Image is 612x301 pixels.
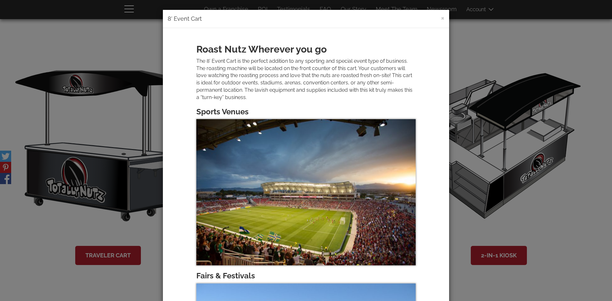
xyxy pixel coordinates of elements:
h4: 8’ Event Cart [168,15,444,23]
p: The 8’ Event Cart is the perfect addition to any sporting and special event type of business. The... [196,58,416,101]
h2: Roast Nutz Wherever you go [196,44,416,54]
button: × [441,14,444,22]
h3: Sports Venues [196,108,416,116]
h3: Fairs & Festivals [196,272,416,280]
